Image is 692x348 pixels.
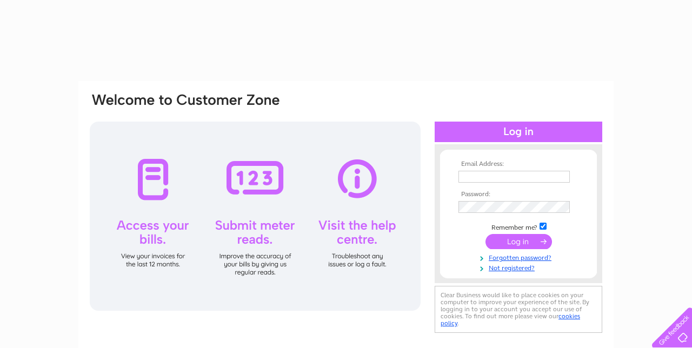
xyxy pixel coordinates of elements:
th: Password: [456,191,581,198]
input: Submit [485,234,552,249]
td: Remember me? [456,221,581,232]
a: cookies policy [441,312,580,327]
a: Not registered? [458,262,581,272]
th: Email Address: [456,160,581,168]
a: Forgotten password? [458,252,581,262]
div: Clear Business would like to place cookies on your computer to improve your experience of the sit... [435,286,602,333]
